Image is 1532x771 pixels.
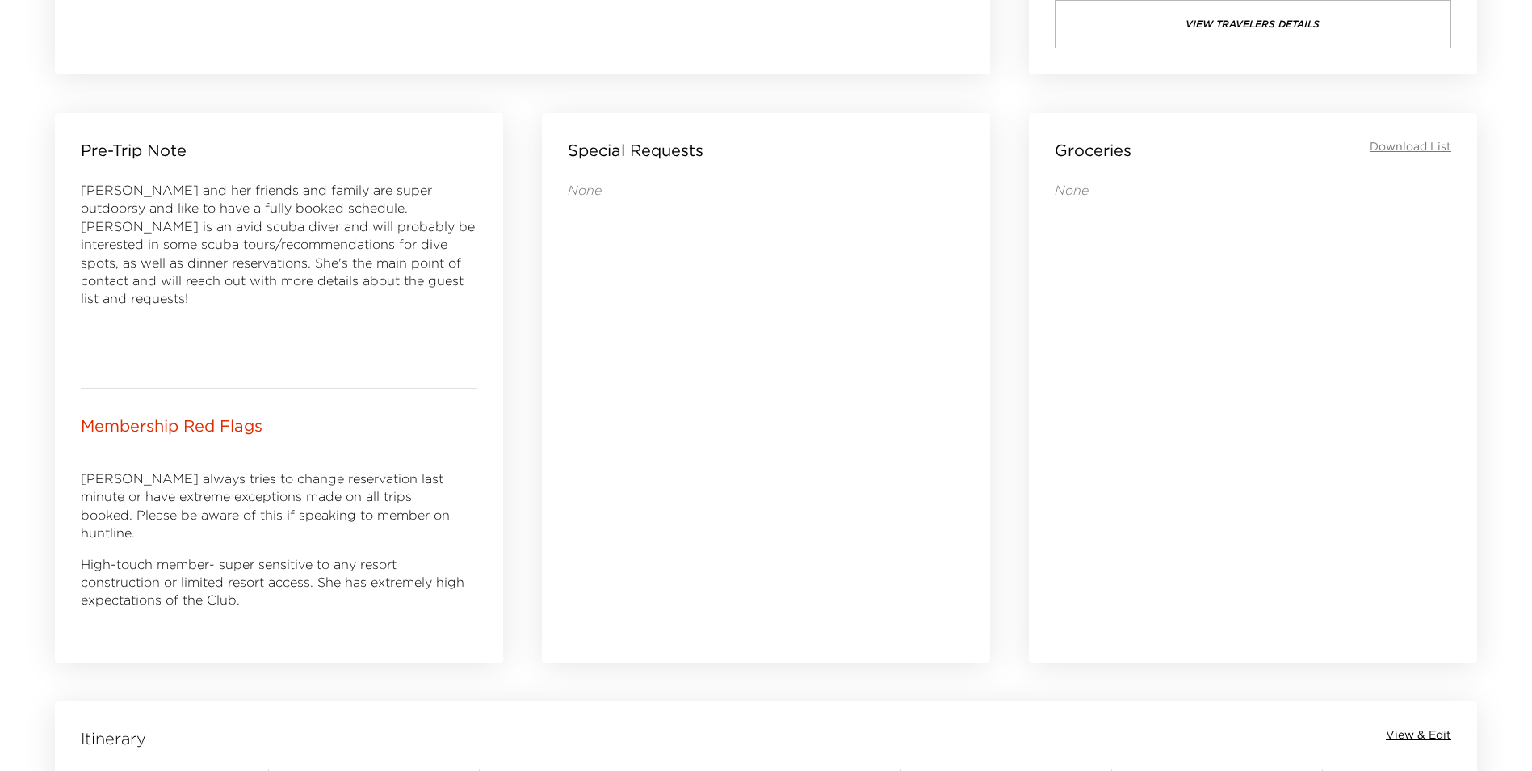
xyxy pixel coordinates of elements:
span: Itinerary [81,727,146,750]
button: View & Edit [1386,727,1451,744]
p: High-touch member- super sensitive to any resort construction or limited resort access. She has e... [81,555,477,609]
p: Groceries [1055,139,1131,162]
p: Membership Red Flags [81,415,262,437]
p: None [568,181,964,199]
p: Special Requests [568,139,703,162]
p: None [1055,181,1451,199]
p: Pre-Trip Note [81,139,187,162]
span: [PERSON_NAME] and her friends and family are super outdoorsy and like to have a fully booked sche... [81,182,475,306]
span: [PERSON_NAME] always tries to change reservation last minute or have extreme exceptions made on a... [81,470,450,541]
